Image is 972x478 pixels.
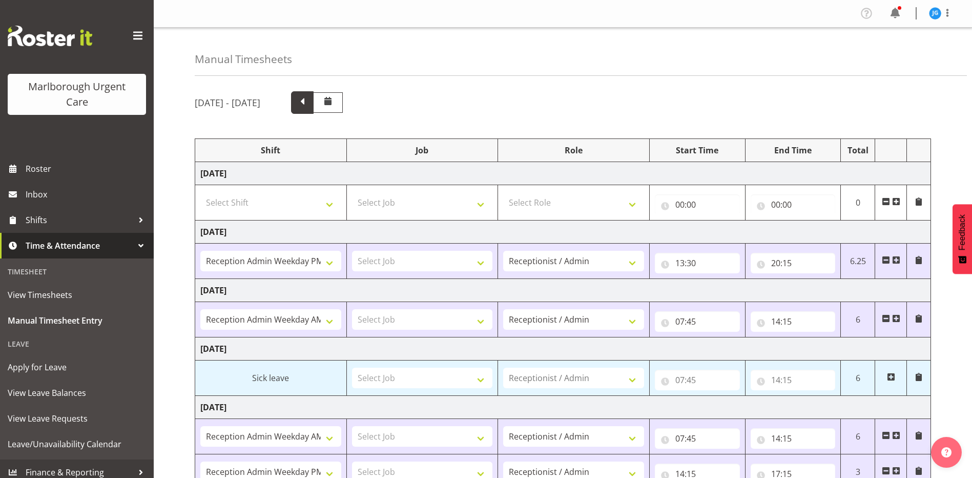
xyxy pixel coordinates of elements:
span: Feedback [958,214,967,250]
input: Click to select... [655,253,740,273]
td: 6.25 [841,244,875,279]
td: [DATE] [195,337,931,361]
span: Manual Timesheet Entry [8,313,146,328]
td: 6 [841,361,875,396]
img: Rosterit website logo [8,26,92,46]
button: Feedback - Show survey [953,204,972,274]
h5: [DATE] - [DATE] [195,97,260,108]
div: Total [846,144,870,156]
div: Start Time [655,144,740,156]
span: View Leave Balances [8,385,146,401]
input: Click to select... [655,311,740,332]
img: josephine-godinez11850.jpg [929,7,941,19]
div: Job [352,144,493,156]
td: 6 [841,302,875,337]
img: help-xxl-2.png [941,447,952,457]
span: View Timesheets [8,287,146,303]
input: Click to select... [751,253,836,273]
span: Sick leave [252,372,289,384]
span: Inbox [26,187,149,202]
div: Role [503,144,644,156]
div: Marlborough Urgent Care [18,79,136,110]
span: Leave/Unavailability Calendar [8,436,146,452]
div: End Time [751,144,836,156]
td: [DATE] [195,221,931,244]
h4: Manual Timesheets [195,53,292,65]
div: Shift [200,144,341,156]
td: 0 [841,185,875,221]
span: Time & Attendance [26,238,133,253]
input: Click to select... [751,311,836,332]
td: [DATE] [195,162,931,185]
td: [DATE] [195,396,931,419]
td: 6 [841,419,875,454]
span: Shifts [26,212,133,228]
input: Click to select... [655,428,740,449]
a: Apply for Leave [3,354,151,380]
span: Roster [26,161,149,176]
div: Leave [3,333,151,354]
div: Timesheet [3,261,151,282]
a: View Timesheets [3,282,151,308]
a: Leave/Unavailability Calendar [3,431,151,457]
td: [DATE] [195,279,931,302]
a: View Leave Balances [3,380,151,406]
a: Manual Timesheet Entry [3,308,151,333]
input: Click to select... [751,428,836,449]
a: View Leave Requests [3,406,151,431]
input: Click to select... [655,194,740,215]
span: View Leave Requests [8,411,146,426]
input: Click to select... [751,194,836,215]
span: Apply for Leave [8,360,146,375]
